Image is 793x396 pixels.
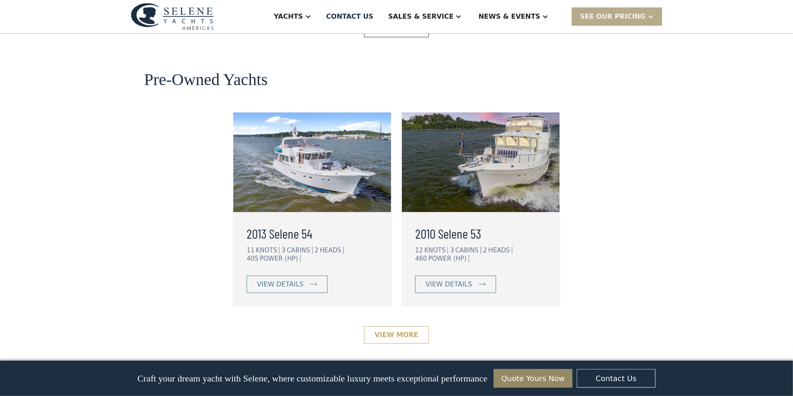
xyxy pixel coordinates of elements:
[479,12,541,22] div: News & EVENTS
[426,279,472,289] div: view details
[483,247,487,254] div: 2
[455,247,481,254] div: CABINS
[310,283,317,286] img: icon
[281,247,286,254] div: 3
[247,255,259,262] div: 405
[428,255,469,262] div: POWER (HP)
[388,12,453,22] div: Sales & Service
[494,369,573,388] a: Quote Yours Now
[577,369,656,388] a: Contact Us
[247,247,255,254] div: 11
[144,71,268,89] h2: Pre-Owned Yachts
[580,12,646,22] div: SEE Our Pricing
[257,279,303,289] div: view details
[247,276,328,293] a: view details
[137,373,487,384] p: Craft your dream yacht with Selene, where customizable luxury meets exceptional performance
[488,247,512,254] div: HEADS
[274,12,303,22] div: Yachts
[247,223,378,243] a: 2013 Selene 54
[260,255,301,262] div: POWER (HP)
[287,247,313,254] div: CABINS
[450,247,454,254] div: 3
[320,247,344,254] div: HEADS
[364,326,428,344] a: View More
[415,255,427,262] div: 460
[256,247,279,254] div: KNOTS
[131,3,214,30] img: logo
[479,283,486,286] img: icon
[415,247,423,254] div: 12
[326,12,374,22] div: Contact US
[572,7,662,25] div: SEE Our Pricing
[315,247,319,254] div: 2
[415,223,546,243] a: 2010 Selene 53
[424,247,448,254] div: KNOTS
[415,276,496,293] a: view details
